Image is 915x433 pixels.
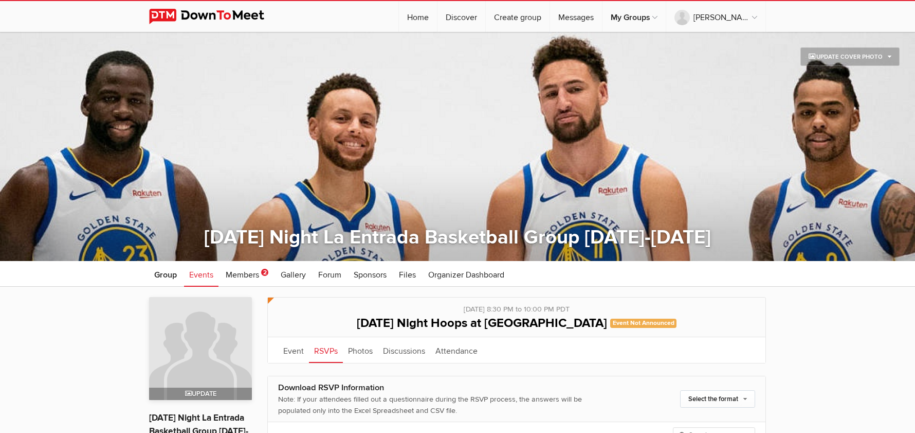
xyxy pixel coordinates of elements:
span: Update [185,390,216,398]
span: Sponsors [354,270,387,280]
span: Forum [318,270,341,280]
span: Members [226,270,259,280]
a: Organizer Dashboard [423,261,509,287]
a: Group [149,261,182,287]
div: Download RSVP Information [278,382,612,394]
span: Files [399,270,416,280]
span: Gallery [281,270,306,280]
a: [DATE] Night La Entrada Basketball Group [DATE]-[DATE] [204,226,711,249]
span: Organizer Dashboard [428,270,504,280]
span: [DATE] Night Hoops at [GEOGRAPHIC_DATA] [357,316,607,331]
div: [DATE] 8:30 PM to 10:00 PM PDT [278,298,755,315]
a: Messages [550,1,602,32]
img: DownToMeet [149,9,280,24]
span: Events [189,270,213,280]
a: Forum [313,261,346,287]
a: Sponsors [349,261,392,287]
a: Gallery [276,261,311,287]
a: Event [278,337,309,363]
a: Members 2 [221,261,273,287]
a: Home [399,1,437,32]
span: 2 [261,269,268,276]
a: My Groups [602,1,666,32]
a: Attendance [430,337,483,363]
span: Group [154,270,177,280]
div: Note: If your attendees filled out a questionnaire during the RSVP process, the answers will be p... [278,394,612,416]
img: Thursday Night La Entrada Basketball Group 2025-2026 [149,297,252,400]
a: Photos [343,337,378,363]
a: RSVPs [309,337,343,363]
a: [PERSON_NAME] [666,1,765,32]
a: Update [149,297,252,400]
a: Discussions [378,337,430,363]
a: Update Cover Photo [800,47,900,66]
a: Events [184,261,218,287]
a: Create group [486,1,550,32]
span: Event Not Announced [610,319,677,327]
a: Select the format [680,390,755,408]
a: Files [394,261,421,287]
a: Discover [437,1,485,32]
